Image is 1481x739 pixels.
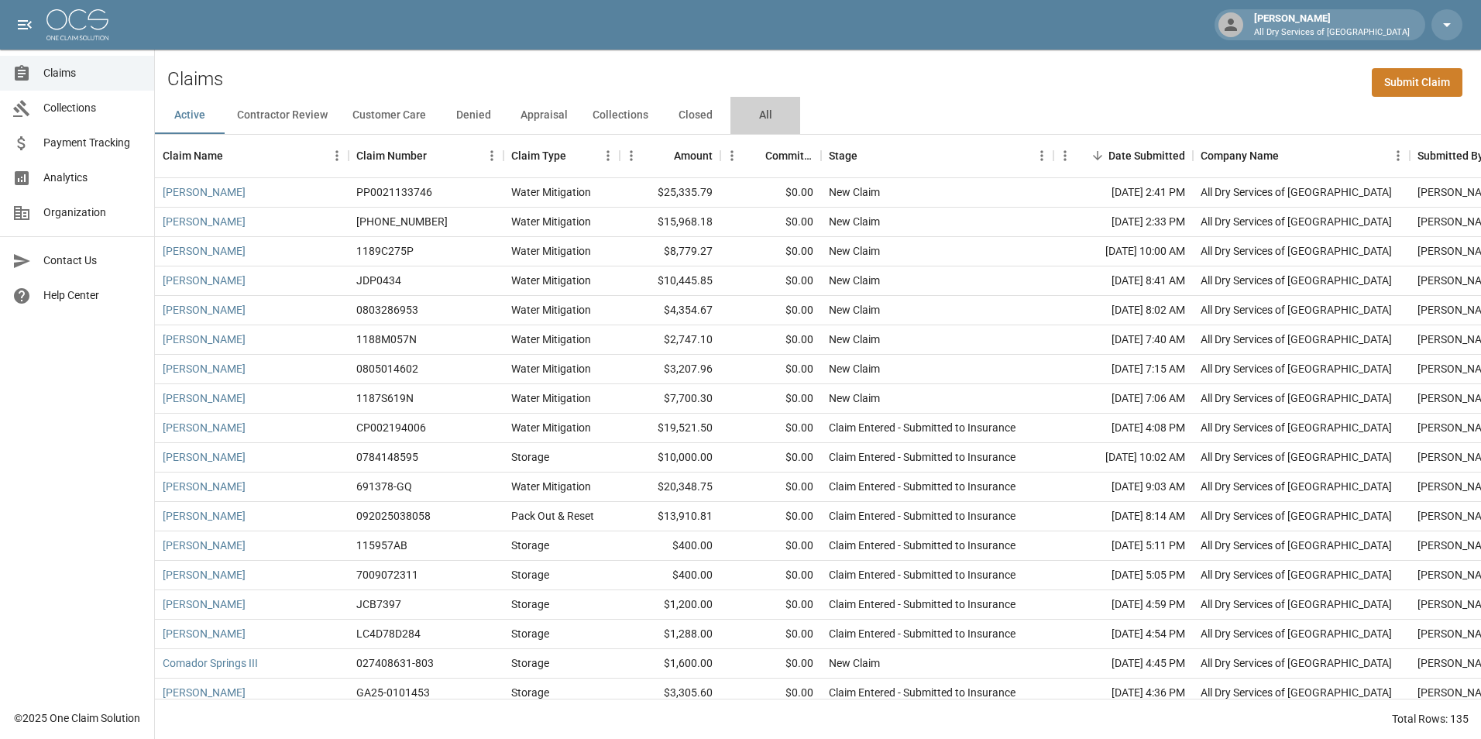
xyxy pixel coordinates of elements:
div: Total Rows: 135 [1392,711,1469,727]
div: New Claim [829,273,880,288]
a: [PERSON_NAME] [163,567,246,583]
button: Sort [223,145,245,167]
a: [PERSON_NAME] [163,390,246,406]
a: [PERSON_NAME] [163,302,246,318]
div: All Dry Services of Atlanta [1201,243,1392,259]
div: LC4D78D284 [356,626,421,641]
div: Water Mitigation [511,361,591,376]
div: [DATE] 4:45 PM [1053,649,1193,679]
button: Menu [325,144,349,167]
div: Storage [511,596,549,612]
div: Claim Entered - Submitted to Insurance [829,596,1015,612]
div: Water Mitigation [511,214,591,229]
button: Appraisal [508,97,580,134]
div: Water Mitigation [511,243,591,259]
div: 0803286953 [356,302,418,318]
div: $0.00 [720,178,821,208]
div: [DATE] 4:08 PM [1053,414,1193,443]
div: Claim Name [155,134,349,177]
div: [DATE] 2:33 PM [1053,208,1193,237]
button: Menu [1053,144,1077,167]
div: [DATE] 7:15 AM [1053,355,1193,384]
div: Claim Entered - Submitted to Insurance [829,508,1015,524]
a: [PERSON_NAME] [163,273,246,288]
div: CP002194006 [356,420,426,435]
div: 1189C275P [356,243,414,259]
div: All Dry Services of Atlanta [1201,361,1392,376]
div: PP0021133746 [356,184,432,200]
button: Menu [1030,144,1053,167]
div: All Dry Services of Atlanta [1201,184,1392,200]
div: 7009072311 [356,567,418,583]
div: New Claim [829,361,880,376]
div: All Dry Services of Atlanta [1201,538,1392,553]
a: Comador Springs III [163,655,258,671]
a: [PERSON_NAME] [163,243,246,259]
button: Closed [661,97,730,134]
span: Collections [43,100,142,116]
a: [PERSON_NAME] [163,361,246,376]
p: All Dry Services of [GEOGRAPHIC_DATA] [1254,26,1410,40]
div: Water Mitigation [511,332,591,347]
div: All Dry Services of Atlanta [1201,302,1392,318]
div: $0.00 [720,531,821,561]
a: [PERSON_NAME] [163,626,246,641]
div: Water Mitigation [511,302,591,318]
div: [DATE] 7:06 AM [1053,384,1193,414]
button: Menu [1387,144,1410,167]
div: Storage [511,567,549,583]
div: Claim Entered - Submitted to Insurance [829,685,1015,700]
div: $25,335.79 [620,178,720,208]
span: Payment Tracking [43,135,142,151]
button: Menu [720,144,744,167]
div: $0.00 [720,502,821,531]
button: Contractor Review [225,97,340,134]
div: All Dry Services of Atlanta [1201,390,1392,406]
a: [PERSON_NAME] [163,596,246,612]
div: $7,700.30 [620,384,720,414]
div: All Dry Services of Atlanta [1201,596,1392,612]
div: Claim Entered - Submitted to Insurance [829,479,1015,494]
div: New Claim [829,184,880,200]
button: Sort [566,145,588,167]
div: 092025038058 [356,508,431,524]
div: [DATE] 8:41 AM [1053,266,1193,296]
div: $3,207.96 [620,355,720,384]
div: [DATE] 4:54 PM [1053,620,1193,649]
div: $0.00 [720,649,821,679]
button: Sort [857,145,879,167]
div: All Dry Services of Atlanta [1201,626,1392,641]
div: Amount [620,134,720,177]
div: $0.00 [720,590,821,620]
button: Sort [652,145,674,167]
div: [DATE] 2:41 PM [1053,178,1193,208]
div: $2,747.10 [620,325,720,355]
button: open drawer [9,9,40,40]
div: $0.00 [720,296,821,325]
div: All Dry Services of Atlanta [1201,508,1392,524]
div: $0.00 [720,355,821,384]
div: $0.00 [720,561,821,590]
div: [PERSON_NAME] [1248,11,1416,39]
a: [PERSON_NAME] [163,214,246,229]
div: 0805014602 [356,361,418,376]
div: All Dry Services of Atlanta [1201,449,1392,465]
div: $8,779.27 [620,237,720,266]
div: Claim Number [356,134,427,177]
div: $0.00 [720,473,821,502]
div: Storage [511,655,549,671]
button: Sort [1279,145,1301,167]
div: New Claim [829,302,880,318]
div: Claim Number [349,134,503,177]
div: All Dry Services of Atlanta [1201,214,1392,229]
div: All Dry Services of Atlanta [1201,420,1392,435]
span: Claims [43,65,142,81]
a: Submit Claim [1372,68,1462,97]
div: 1188M057N [356,332,417,347]
div: [DATE] 4:59 PM [1053,590,1193,620]
div: GA25-0101453 [356,685,430,700]
a: [PERSON_NAME] [163,685,246,700]
div: [DATE] 10:02 AM [1053,443,1193,473]
button: Menu [620,144,643,167]
div: Pack Out & Reset [511,508,594,524]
